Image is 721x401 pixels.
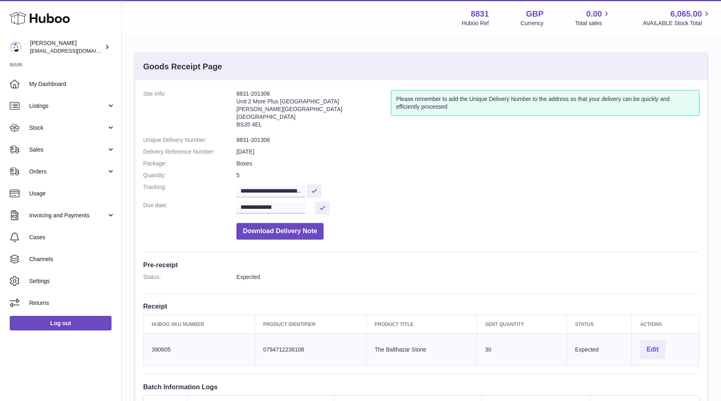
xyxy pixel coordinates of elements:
span: Cases [29,234,115,241]
dt: Delivery Reference Number: [143,148,236,156]
td: 0794712236108 [255,334,366,365]
th: Sent Quantity [476,315,566,334]
dt: Due date: [143,202,236,215]
dt: Site Info: [143,90,236,132]
span: Returns [29,299,115,307]
a: 6,065.00 AVAILABLE Stock Total [643,9,711,27]
th: Huboo SKU Number [144,315,255,334]
span: [EMAIL_ADDRESS][DOMAIN_NAME] [30,47,119,54]
span: Usage [29,190,115,197]
span: Sales [29,146,107,154]
span: AVAILABLE Stock Total [643,19,711,27]
dd: 5 [236,172,700,179]
strong: GBP [526,9,543,19]
td: Expected [567,334,632,365]
address: 8831-201306 Unit 2 More Plus [GEOGRAPHIC_DATA] [PERSON_NAME][GEOGRAPHIC_DATA] [GEOGRAPHIC_DATA] B... [236,90,391,132]
h3: Batch Information Logs [143,382,700,391]
th: Actions [632,315,700,334]
th: Product Identifier [255,315,366,334]
span: 6,065.00 [670,9,702,19]
dd: Boxes [236,160,700,167]
span: Listings [29,102,107,110]
div: [PERSON_NAME] [30,39,103,55]
dt: Status: [143,273,236,281]
a: 0.00 Total sales [575,9,611,27]
span: Invoicing and Payments [29,212,107,219]
span: Settings [29,277,115,285]
div: Huboo Ref [462,19,489,27]
td: The Balthazar Stone [366,334,476,365]
span: My Dashboard [29,80,115,88]
td: 390605 [144,334,255,365]
div: Please remember to add the Unique Delivery Number to the address so that your delivery can be qui... [391,90,700,116]
dt: Tracking: [143,183,236,197]
dd: 8831-201306 [236,136,700,144]
th: Product title [366,315,476,334]
span: 0.00 [586,9,602,19]
h3: Pre-receipt [143,260,700,269]
td: 30 [476,334,566,365]
span: Stock [29,124,107,132]
dt: Package: [143,160,236,167]
strong: 8831 [471,9,489,19]
th: Status [567,315,632,334]
span: Channels [29,255,115,263]
dt: Unique Delivery Number: [143,136,236,144]
img: rob@themysteryagency.com [10,41,22,53]
h3: Receipt [143,302,700,311]
dd: [DATE] [236,148,700,156]
dt: Quantity: [143,172,236,179]
div: Currency [521,19,544,27]
button: Download Delivery Note [236,223,324,240]
h3: Goods Receipt Page [143,61,222,72]
span: Total sales [575,19,611,27]
button: Edit [640,340,665,359]
span: Orders [29,168,107,176]
a: Log out [10,316,112,330]
dd: Expected [236,273,700,281]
